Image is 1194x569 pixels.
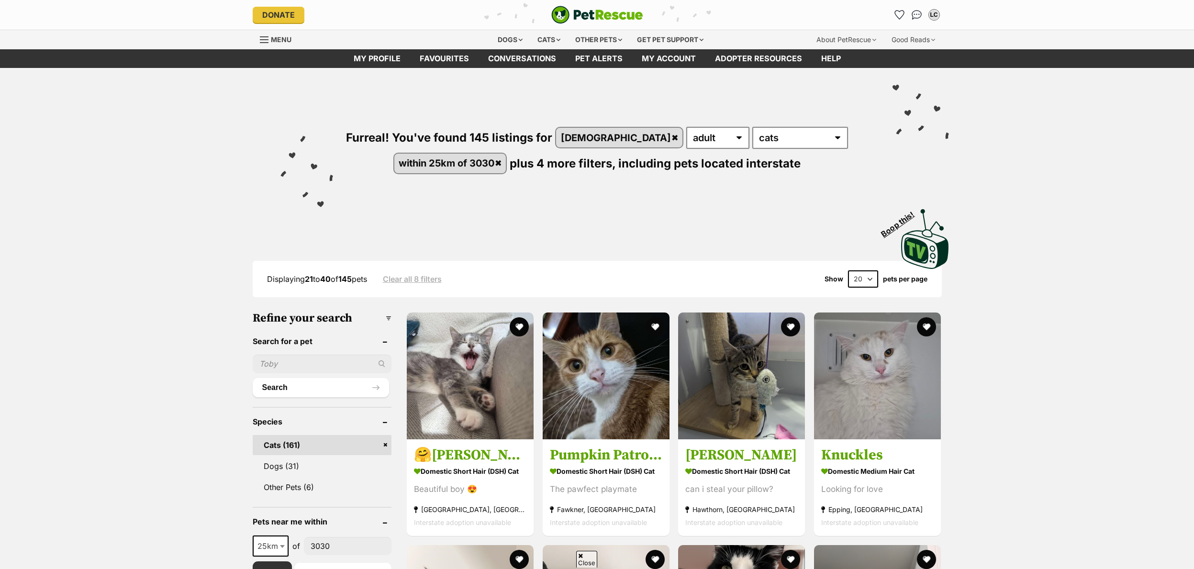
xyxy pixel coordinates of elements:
[344,49,410,68] a: My profile
[821,483,934,496] div: Looking for love
[531,30,567,49] div: Cats
[645,317,664,336] button: favourite
[645,550,664,569] button: favourite
[618,156,801,170] span: including pets located interstate
[569,30,629,49] div: Other pets
[253,517,392,526] header: Pets near me within
[414,503,526,516] strong: [GEOGRAPHIC_DATA], [GEOGRAPHIC_DATA]
[253,417,392,426] header: Species
[685,518,782,526] span: Interstate adoption unavailable
[556,128,682,147] a: [DEMOGRAPHIC_DATA]
[550,503,662,516] strong: Fawkner, [GEOGRAPHIC_DATA]
[632,49,705,68] a: My account
[292,540,300,552] span: of
[253,456,392,476] a: Dogs (31)
[383,275,442,283] a: Clear all 8 filters
[892,7,907,22] a: Favourites
[320,274,331,284] strong: 40
[254,539,288,553] span: 25km
[267,274,367,284] span: Displaying to of pets
[883,275,927,283] label: pets per page
[879,204,923,238] span: Boop this!
[821,518,918,526] span: Interstate adoption unavailable
[394,154,506,173] a: within 25km of 3030
[543,439,670,536] a: Pumpkin Patrol Officer Domestic Short Hair (DSH) Cat The pawfect playmate Fawkner, [GEOGRAPHIC_DA...
[410,49,479,68] a: Favourites
[917,550,936,569] button: favourite
[253,536,289,557] span: 25km
[576,551,597,568] span: Close
[814,312,941,439] img: Knuckles - Domestic Medium Hair Cat
[821,503,934,516] strong: Epping, [GEOGRAPHIC_DATA]
[253,378,390,397] button: Search
[304,537,392,555] input: postcode
[781,317,800,336] button: favourite
[685,464,798,478] strong: Domestic Short Hair (DSH) Cat
[781,550,800,569] button: favourite
[901,201,949,270] a: Boop this!
[912,10,922,20] img: chat-41dd97257d64d25036548639549fe6c8038ab92f7586957e7f3b1b290dea8141.svg
[685,503,798,516] strong: Hawthorn, [GEOGRAPHIC_DATA]
[305,274,313,284] strong: 21
[678,312,805,439] img: Logan - Domestic Short Hair (DSH) Cat
[901,209,949,268] img: PetRescue TV logo
[550,464,662,478] strong: Domestic Short Hair (DSH) Cat
[685,483,798,496] div: can i steal your pillow?
[253,355,392,373] input: Toby
[810,30,883,49] div: About PetRescue
[814,439,941,536] a: Knuckles Domestic Medium Hair Cat Looking for love Epping, [GEOGRAPHIC_DATA] Interstate adoption ...
[414,483,526,496] div: Beautiful boy 😍
[550,446,662,464] h3: Pumpkin Patrol Officer
[909,7,925,22] a: Conversations
[253,337,392,346] header: Search for a pet
[821,464,934,478] strong: Domestic Medium Hair Cat
[271,35,291,44] span: Menu
[550,518,647,526] span: Interstate adoption unavailable
[821,446,934,464] h3: Knuckles
[929,10,939,20] div: LC
[414,446,526,464] h3: 🤗[PERSON_NAME]🤗
[551,6,643,24] a: PetRescue
[551,6,643,24] img: logo-cat-932fe2b9b8326f06289b0f2fb663e598f794de774fb13d1741a6617ecf9a85b4.svg
[917,317,936,336] button: favourite
[812,49,850,68] a: Help
[550,483,662,496] div: The pawfect playmate
[543,312,670,439] img: Pumpkin Patrol Officer - Domestic Short Hair (DSH) Cat
[566,49,632,68] a: Pet alerts
[260,30,298,47] a: Menu
[491,30,529,49] div: Dogs
[825,275,843,283] span: Show
[346,131,552,145] span: Furreal! You've found 145 listings for
[705,49,812,68] a: Adopter resources
[510,550,529,569] button: favourite
[678,439,805,536] a: [PERSON_NAME] Domestic Short Hair (DSH) Cat can i steal your pillow? Hawthorn, [GEOGRAPHIC_DATA] ...
[892,7,942,22] ul: Account quick links
[479,49,566,68] a: conversations
[510,156,615,170] span: plus 4 more filters,
[253,312,392,325] h3: Refine your search
[685,446,798,464] h3: [PERSON_NAME]
[885,30,942,49] div: Good Reads
[510,317,529,336] button: favourite
[407,312,534,439] img: 🤗Sylvester🤗 - Domestic Short Hair (DSH) Cat
[338,274,352,284] strong: 145
[414,518,511,526] span: Interstate adoption unavailable
[414,464,526,478] strong: Domestic Short Hair (DSH) Cat
[253,7,304,23] a: Donate
[253,435,392,455] a: Cats (161)
[926,7,942,22] button: My account
[407,439,534,536] a: 🤗[PERSON_NAME]🤗 Domestic Short Hair (DSH) Cat Beautiful boy 😍 [GEOGRAPHIC_DATA], [GEOGRAPHIC_DATA...
[253,477,392,497] a: Other Pets (6)
[630,30,710,49] div: Get pet support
